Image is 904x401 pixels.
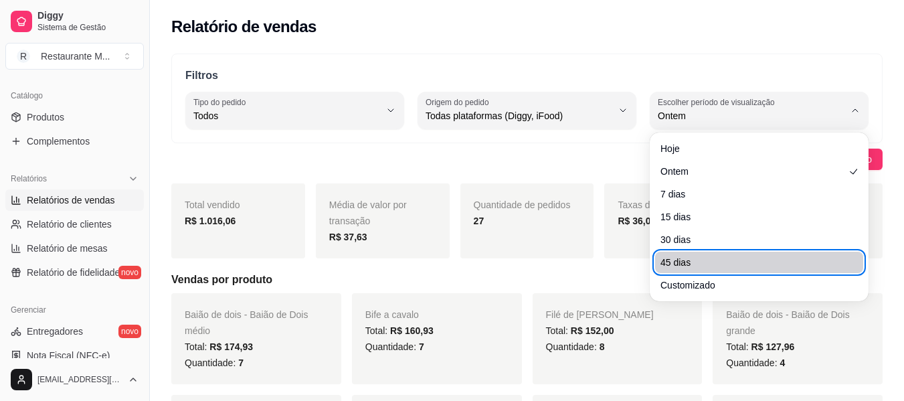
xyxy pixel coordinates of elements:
[185,341,253,352] span: Total:
[329,199,407,226] span: Média de valor por transação
[171,16,317,37] h2: Relatório de vendas
[5,299,144,321] div: Gerenciar
[41,50,110,63] div: Restaurante M ...
[27,242,108,255] span: Relatório de mesas
[660,256,844,269] span: 45 dias
[660,278,844,292] span: Customizado
[546,341,605,352] span: Quantidade:
[419,341,424,352] span: 7
[726,309,849,336] span: Baião de dois - Baião de Dois grande
[546,309,654,320] span: Filé de [PERSON_NAME]
[27,218,112,231] span: Relatório de clientes
[618,199,689,210] span: Taxas de entrega
[185,309,308,336] span: Baião de dois - Baião de Dois médio
[17,50,30,63] span: R
[27,110,64,124] span: Produtos
[751,341,795,352] span: R$ 127,96
[726,341,794,352] span: Total:
[185,357,244,368] span: Quantidade:
[474,216,484,226] strong: 27
[618,216,656,226] strong: R$ 36,00
[27,349,110,362] span: Nota Fiscal (NFC-e)
[658,109,844,123] span: Ontem
[660,142,844,155] span: Hoje
[11,173,47,184] span: Relatórios
[546,325,614,336] span: Total:
[27,325,83,338] span: Entregadores
[185,199,240,210] span: Total vendido
[390,325,434,336] span: R$ 160,93
[365,341,424,352] span: Quantidade:
[726,357,785,368] span: Quantidade:
[660,210,844,224] span: 15 dias
[5,85,144,106] div: Catálogo
[365,325,434,336] span: Total:
[658,96,779,108] label: Escolher período de visualização
[329,232,367,242] strong: R$ 37,63
[600,341,605,352] span: 8
[185,216,236,226] strong: R$ 1.016,06
[426,96,493,108] label: Origem do pedido
[660,187,844,201] span: 7 dias
[780,357,785,368] span: 4
[5,43,144,70] button: Select a team
[37,10,139,22] span: Diggy
[660,233,844,246] span: 30 dias
[238,357,244,368] span: 7
[474,199,571,210] span: Quantidade de pedidos
[27,135,90,148] span: Complementos
[660,165,844,178] span: Ontem
[193,96,250,108] label: Tipo do pedido
[571,325,614,336] span: R$ 152,00
[37,374,122,385] span: [EMAIL_ADDRESS][DOMAIN_NAME]
[185,68,869,84] p: Filtros
[365,309,419,320] span: Bife a cavalo
[27,193,115,207] span: Relatórios de vendas
[27,266,120,279] span: Relatório de fidelidade
[37,22,139,33] span: Sistema de Gestão
[193,109,380,123] span: Todos
[209,341,253,352] span: R$ 174,93
[171,272,883,288] h5: Vendas por produto
[426,109,612,123] span: Todas plataformas (Diggy, iFood)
